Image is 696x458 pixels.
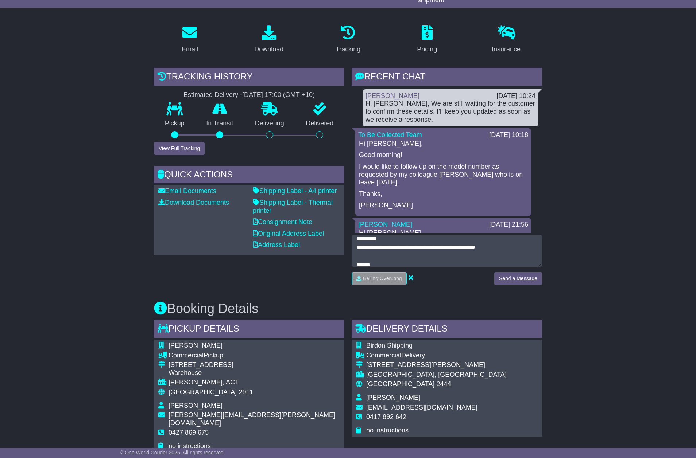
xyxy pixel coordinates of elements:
[244,120,295,128] p: Delivering
[359,201,527,210] p: [PERSON_NAME]
[366,404,477,411] span: [EMAIL_ADDRESS][DOMAIN_NAME]
[120,450,225,455] span: © One World Courier 2025. All rights reserved.
[169,352,204,359] span: Commercial
[154,301,542,316] h3: Booking Details
[169,352,340,360] div: Pickup
[154,142,205,155] button: View Full Tracking
[154,120,196,128] p: Pickup
[489,131,528,139] div: [DATE] 10:18
[487,23,525,57] a: Insurance
[366,394,420,401] span: [PERSON_NAME]
[196,120,244,128] p: In Transit
[250,23,288,57] a: Download
[366,380,434,388] span: [GEOGRAPHIC_DATA]
[182,44,198,54] div: Email
[436,380,451,388] span: 2444
[359,140,527,148] p: Hi [PERSON_NAME],
[253,218,312,226] a: Consignment Note
[331,23,365,57] a: Tracking
[494,272,542,285] button: Send a Message
[336,44,360,54] div: Tracking
[359,229,527,300] p: Hi [PERSON_NAME], TNT has requested that you also provide the model number. At present, there are...
[253,199,333,214] a: Shipping Label - Thermal printer
[154,68,344,87] div: Tracking history
[239,388,253,396] span: 2911
[352,68,542,87] div: RECENT CHAT
[158,187,216,195] a: Email Documents
[169,379,340,387] div: [PERSON_NAME], ACT
[169,429,209,436] span: 0427 869 675
[295,120,345,128] p: Delivered
[169,369,340,377] div: Warehouse
[169,388,237,396] span: [GEOGRAPHIC_DATA]
[253,241,300,248] a: Address Label
[496,92,535,100] div: [DATE] 10:24
[358,221,412,228] a: [PERSON_NAME]
[169,402,223,409] span: [PERSON_NAME]
[366,361,507,369] div: [STREET_ADDRESS][PERSON_NAME]
[154,320,344,340] div: Pickup Details
[359,163,527,187] p: I would like to follow up on the model number as requested by my colleague [PERSON_NAME] who is o...
[492,44,521,54] div: Insurance
[177,23,203,57] a: Email
[366,352,401,359] span: Commercial
[154,166,344,185] div: Quick Actions
[169,411,335,427] span: [PERSON_NAME][EMAIL_ADDRESS][PERSON_NAME][DOMAIN_NAME]
[366,413,406,420] span: 0417 892 642
[366,352,507,360] div: Delivery
[169,361,340,369] div: [STREET_ADDRESS]
[242,91,315,99] div: [DATE] 17:00 (GMT +10)
[352,320,542,340] div: Delivery Details
[366,371,507,379] div: [GEOGRAPHIC_DATA], [GEOGRAPHIC_DATA]
[366,100,535,124] div: Hi [PERSON_NAME], We are still waiting for the customer to confirm these details. I’ll keep you u...
[254,44,283,54] div: Download
[169,342,223,349] span: [PERSON_NAME]
[169,442,211,450] span: no instructions
[253,187,337,195] a: Shipping Label - A4 printer
[366,92,419,99] a: [PERSON_NAME]
[417,44,437,54] div: Pricing
[366,342,413,349] span: Birdon Shipping
[253,230,324,237] a: Original Address Label
[154,91,344,99] div: Estimated Delivery -
[359,151,527,159] p: Good morning!
[489,221,528,229] div: [DATE] 21:56
[358,131,422,138] a: To Be Collected Team
[359,190,527,198] p: Thanks,
[412,23,442,57] a: Pricing
[366,427,409,434] span: no instructions
[158,199,229,206] a: Download Documents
